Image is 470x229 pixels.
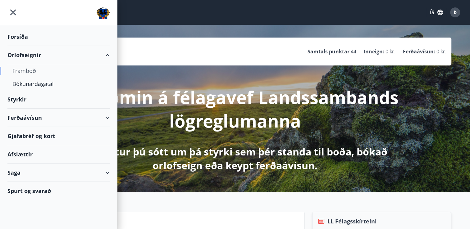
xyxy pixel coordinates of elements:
button: Þ [448,5,463,20]
div: Saga [7,164,110,182]
p: Inneign : [364,48,384,55]
p: Hér getur þú sótt um þá styrki sem þér standa til boða, bókað orlofseign eða keypt ferðaávísun. [71,145,399,172]
div: Spurt og svarað [7,182,110,200]
span: 0 kr. [436,48,446,55]
div: Afslættir [7,145,110,164]
p: Samtals punktar [308,48,349,55]
div: Bókunardagatal [12,77,105,90]
span: 0 kr. [386,48,395,55]
div: Framboð [12,64,105,77]
div: Ferðaávísun [7,109,110,127]
div: Gjafabréf og kort [7,127,110,145]
button: menu [7,7,19,18]
span: LL Félagsskírteini [327,217,377,225]
span: Þ [454,9,457,16]
span: 44 [351,48,356,55]
div: Forsíða [7,28,110,46]
p: Ferðaávísun : [403,48,435,55]
p: Velkomin á félagavef Landssambands lögreglumanna [71,85,399,132]
div: Styrkir [7,90,110,109]
img: union_logo [97,7,110,19]
div: Orlofseignir [7,46,110,64]
button: ÍS [427,7,446,18]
